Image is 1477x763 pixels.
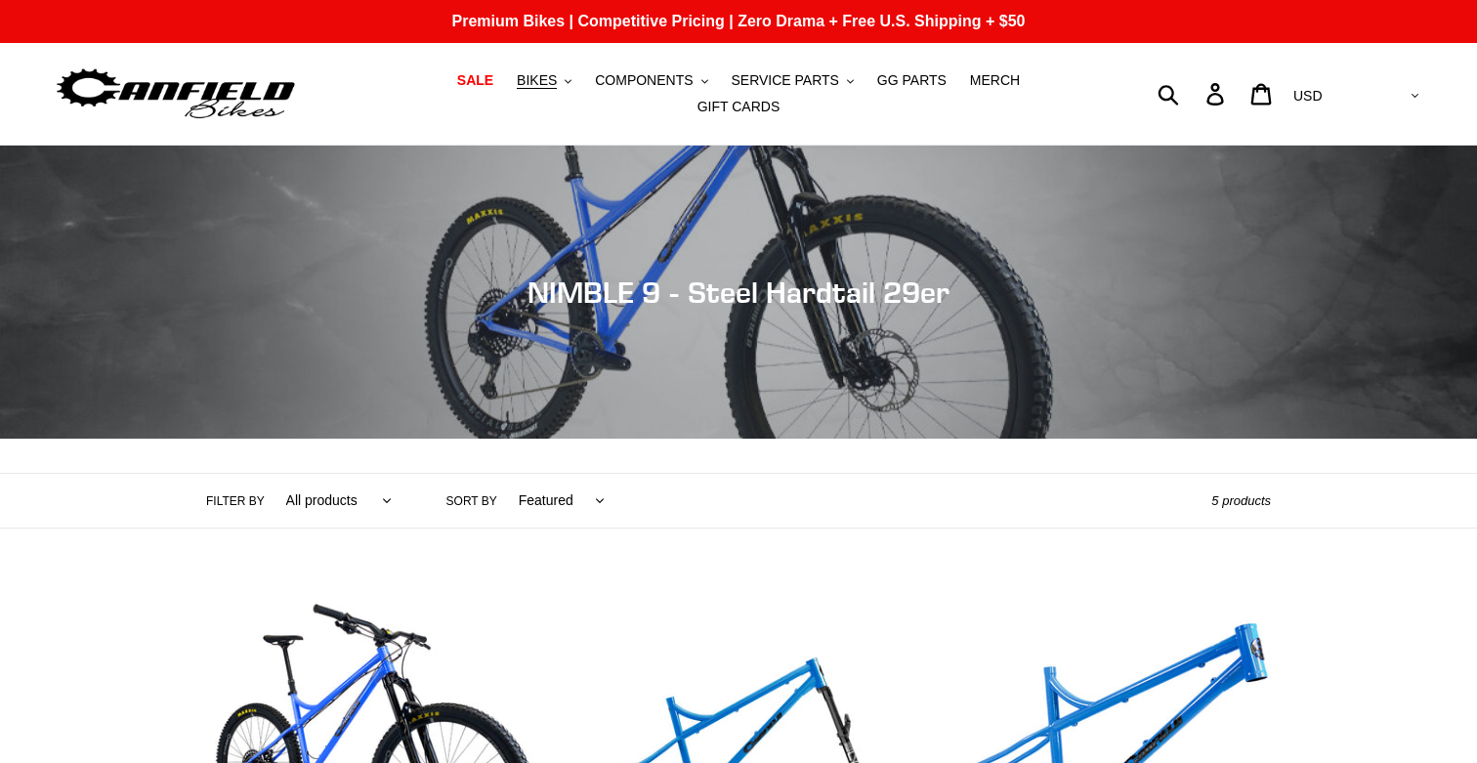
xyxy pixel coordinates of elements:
label: Sort by [446,492,497,510]
label: Filter by [206,492,265,510]
a: MERCH [960,67,1030,94]
button: SERVICE PARTS [721,67,863,94]
span: MERCH [970,72,1020,89]
button: BIKES [507,67,581,94]
a: GIFT CARDS [688,94,790,120]
input: Search [1168,72,1218,115]
button: COMPONENTS [585,67,717,94]
span: SALE [457,72,493,89]
span: SERVICE PARTS [731,72,838,89]
span: 5 products [1211,493,1271,508]
img: Canfield Bikes [54,64,298,125]
span: GG PARTS [877,72,947,89]
span: COMPONENTS [595,72,693,89]
span: NIMBLE 9 - Steel Hardtail 29er [527,275,949,310]
a: GG PARTS [867,67,956,94]
span: GIFT CARDS [697,99,781,115]
a: SALE [447,67,503,94]
span: BIKES [517,72,557,89]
